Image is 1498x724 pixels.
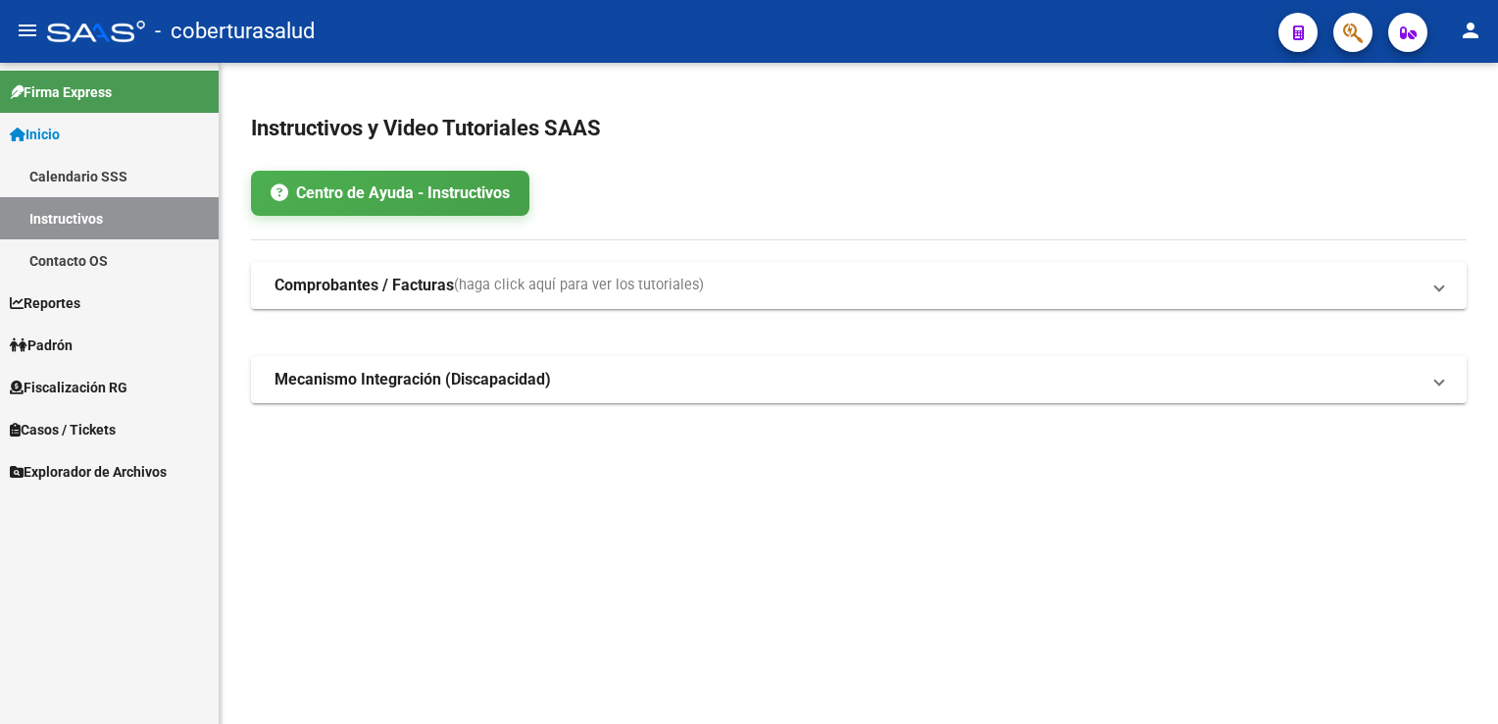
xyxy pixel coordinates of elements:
[10,81,112,103] span: Firma Express
[10,335,73,356] span: Padrón
[251,171,529,216] a: Centro de Ayuda - Instructivos
[251,110,1467,147] h2: Instructivos y Video Tutoriales SAAS
[275,369,551,390] strong: Mecanismo Integración (Discapacidad)
[10,377,127,398] span: Fiscalización RG
[10,124,60,145] span: Inicio
[16,19,39,42] mat-icon: menu
[155,10,315,53] span: - coberturasalud
[10,292,80,314] span: Reportes
[1431,657,1478,704] iframe: Intercom live chat
[1459,19,1482,42] mat-icon: person
[275,275,454,296] strong: Comprobantes / Facturas
[10,419,116,440] span: Casos / Tickets
[454,275,704,296] span: (haga click aquí para ver los tutoriales)
[251,262,1467,309] mat-expansion-panel-header: Comprobantes / Facturas(haga click aquí para ver los tutoriales)
[10,461,167,483] span: Explorador de Archivos
[251,356,1467,403] mat-expansion-panel-header: Mecanismo Integración (Discapacidad)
